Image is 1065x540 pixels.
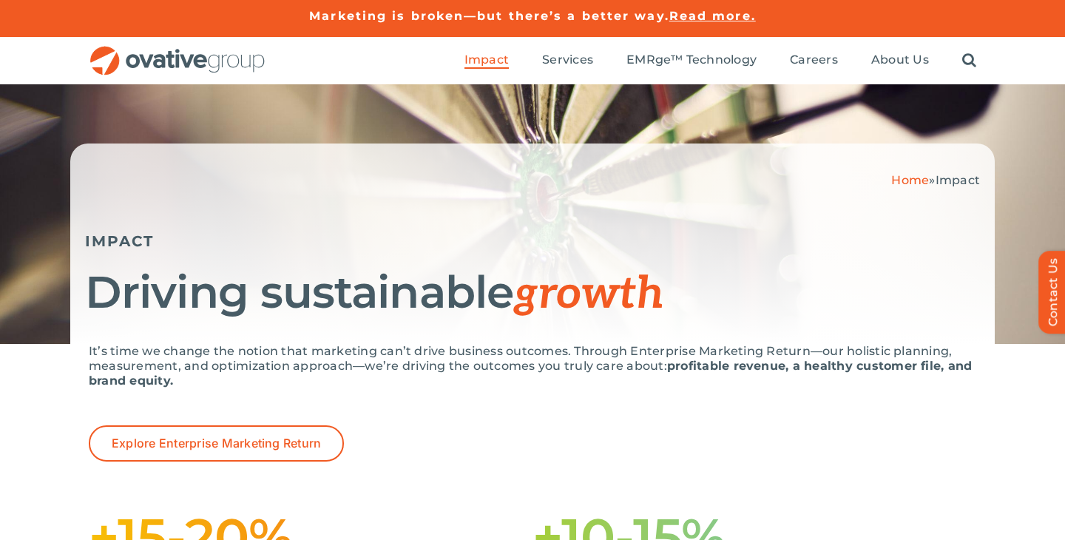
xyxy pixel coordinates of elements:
a: Explore Enterprise Marketing Return [89,425,344,462]
span: EMRge™ Technology [626,53,757,67]
span: About Us [871,53,929,67]
a: OG_Full_horizontal_RGB [89,44,266,58]
span: Impact [936,173,980,187]
span: growth [513,268,664,321]
span: Impact [464,53,509,67]
a: Home [891,173,929,187]
a: Marketing is broken—but there’s a better way. [309,9,669,23]
a: About Us [871,53,929,69]
h5: IMPACT [85,232,980,250]
span: Explore Enterprise Marketing Return [112,436,321,450]
a: Read more. [669,9,756,23]
nav: Menu [464,37,976,84]
a: Search [962,53,976,69]
a: EMRge™ Technology [626,53,757,69]
a: Impact [464,53,509,69]
a: Services [542,53,593,69]
h1: Driving sustainable [85,269,980,318]
span: Careers [790,53,838,67]
a: Careers [790,53,838,69]
strong: profitable revenue, a healthy customer file, and brand equity. [89,359,972,388]
span: Services [542,53,593,67]
span: » [891,173,980,187]
p: It’s time we change the notion that marketing can’t drive business outcomes. Through Enterprise M... [89,344,976,388]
